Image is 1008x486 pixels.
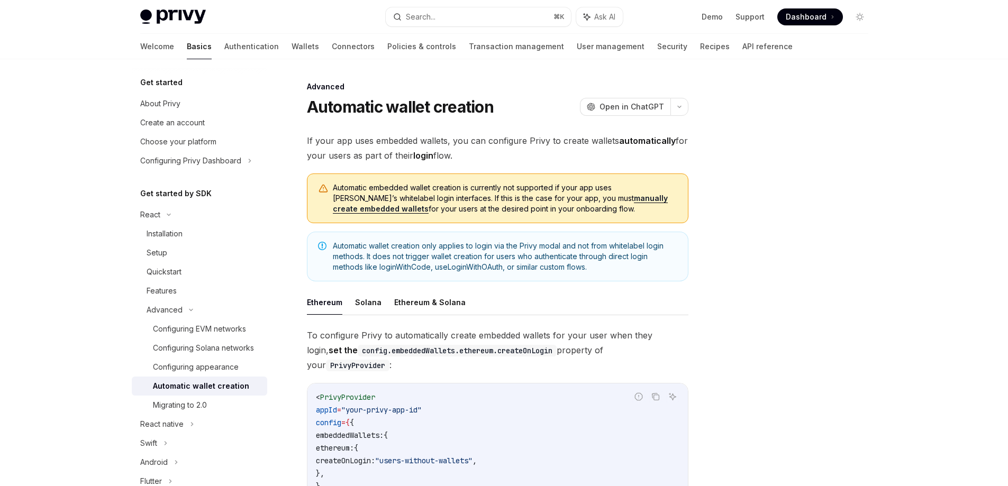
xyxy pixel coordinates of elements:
[316,418,341,427] span: config
[140,187,212,200] h5: Get started by SDK
[132,262,267,281] a: Quickstart
[576,7,623,26] button: Ask AI
[187,34,212,59] a: Basics
[140,418,184,430] div: React native
[329,345,557,355] strong: set the
[786,12,827,22] span: Dashboard
[735,12,765,22] a: Support
[132,94,267,113] a: About Privy
[851,8,868,25] button: Toggle dark mode
[318,242,326,250] svg: Note
[469,34,564,59] a: Transaction management
[387,34,456,59] a: Policies & controls
[153,342,254,354] div: Configuring Solana networks
[307,328,688,372] span: To configure Privy to automatically create embedded wallets for your user when they login, proper...
[132,224,267,243] a: Installation
[341,418,346,427] span: =
[358,345,557,356] code: config.embeddedWallets.ethereum.createOnLogin
[666,390,679,404] button: Ask AI
[140,154,241,167] div: Configuring Privy Dashboard
[354,443,358,453] span: {
[702,12,723,22] a: Demo
[316,443,354,453] span: ethereum:
[742,34,793,59] a: API reference
[292,34,319,59] a: Wallets
[140,116,205,129] div: Create an account
[619,135,676,146] strong: automatically
[600,102,664,112] span: Open in ChatGPT
[224,34,279,59] a: Authentication
[132,377,267,396] a: Automatic wallet creation
[333,241,677,272] span: Automatic wallet creation only applies to login via the Privy modal and not from whitelabel login...
[140,456,168,469] div: Android
[147,246,167,259] div: Setup
[700,34,730,59] a: Recipes
[140,34,174,59] a: Welcome
[594,12,615,22] span: Ask AI
[307,133,688,163] span: If your app uses embedded wallets, you can configure Privy to create wallets for your users as pa...
[316,430,384,440] span: embeddedWallets:
[153,323,246,335] div: Configuring EVM networks
[632,390,646,404] button: Report incorrect code
[375,456,473,465] span: "users-without-wallets"
[394,290,466,315] button: Ethereum & Solana
[132,281,267,300] a: Features
[153,380,249,392] div: Automatic wallet creation
[384,430,388,440] span: {
[140,10,206,24] img: light logo
[577,34,644,59] a: User management
[649,390,662,404] button: Copy the contents from the code block
[153,361,239,373] div: Configuring appearance
[346,418,350,427] span: {
[326,360,389,371] code: PrivyProvider
[140,76,183,89] h5: Get started
[580,98,670,116] button: Open in ChatGPT
[132,113,267,132] a: Create an account
[386,7,571,26] button: Search...⌘K
[147,265,181,278] div: Quickstart
[777,8,843,25] a: Dashboard
[147,304,183,316] div: Advanced
[332,34,375,59] a: Connectors
[316,469,324,478] span: },
[320,392,375,402] span: PrivyProvider
[140,135,216,148] div: Choose your platform
[307,290,342,315] button: Ethereum
[147,285,177,297] div: Features
[132,357,267,377] a: Configuring appearance
[341,405,422,415] span: "your-privy-app-id"
[413,150,433,161] strong: login
[140,208,160,221] div: React
[350,418,354,427] span: {
[132,319,267,338] a: Configuring EVM networks
[316,392,320,402] span: <
[140,97,180,110] div: About Privy
[147,227,183,240] div: Installation
[333,182,677,214] span: Automatic embedded wallet creation is currently not supported if your app uses [PERSON_NAME]’s wh...
[316,456,375,465] span: createOnLogin:
[132,132,267,151] a: Choose your platform
[657,34,687,59] a: Security
[132,243,267,262] a: Setup
[316,405,337,415] span: appId
[355,290,382,315] button: Solana
[140,437,157,450] div: Swift
[132,396,267,415] a: Migrating to 2.0
[337,405,341,415] span: =
[406,11,435,23] div: Search...
[473,456,477,465] span: ,
[553,13,565,21] span: ⌘ K
[307,81,688,92] div: Advanced
[318,184,329,194] svg: Warning
[153,399,207,411] div: Migrating to 2.0
[307,97,494,116] h1: Automatic wallet creation
[132,338,267,357] a: Configuring Solana networks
